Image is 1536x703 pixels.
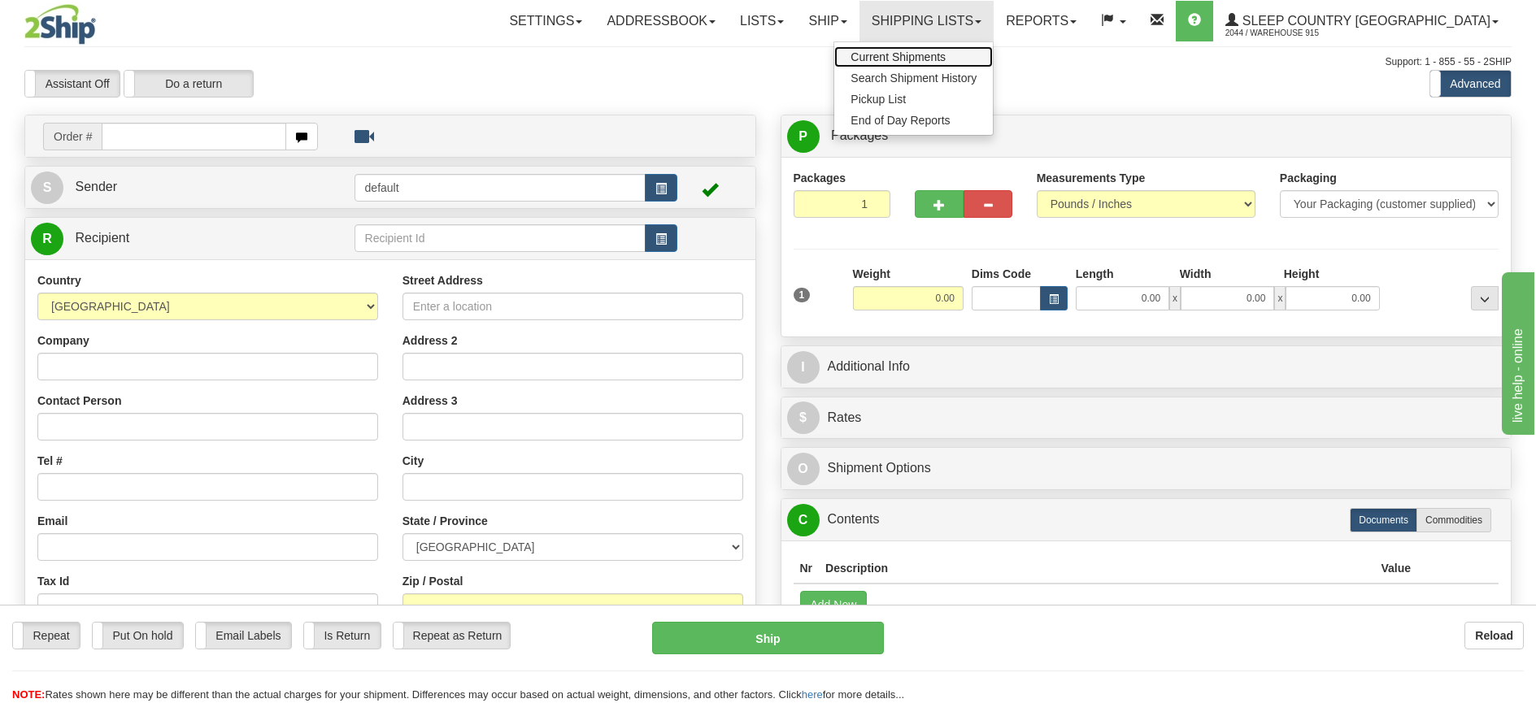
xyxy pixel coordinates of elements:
[794,170,846,186] label: Packages
[972,266,1031,282] label: Dims Code
[1374,553,1417,584] th: Value
[787,453,820,485] span: O
[37,573,69,589] label: Tax Id
[834,67,993,89] a: Search Shipment History
[402,332,458,349] label: Address 2
[13,623,80,649] label: Repeat
[652,622,884,654] button: Ship
[1499,268,1534,434] iframe: chat widget
[851,72,977,85] span: Search Shipment History
[1213,1,1511,41] a: Sleep Country [GEOGRAPHIC_DATA] 2044 / Warehouse 915
[834,89,993,110] a: Pickup List
[37,332,89,349] label: Company
[25,71,120,97] label: Assistant Off
[37,272,81,289] label: Country
[43,123,102,150] span: Order #
[802,688,823,701] a: here
[787,401,820,434] span: $
[93,623,183,649] label: Put On hold
[787,504,820,536] span: C
[831,128,888,142] span: Packages
[834,110,993,131] a: End of Day Reports
[851,50,946,63] span: Current Shipments
[834,46,993,67] a: Current Shipments
[1416,508,1491,532] label: Commodities
[594,1,728,41] a: Addressbook
[1238,14,1490,28] span: Sleep Country [GEOGRAPHIC_DATA]
[800,591,868,618] button: Add New
[31,171,355,204] a: S Sender
[402,513,488,529] label: State / Province
[75,231,129,245] span: Recipient
[1180,266,1212,282] label: Width
[794,288,811,302] span: 1
[1274,286,1286,310] span: x
[31,171,63,204] span: S
[1464,622,1524,649] button: Reload
[787,503,1506,536] a: CContents
[728,1,796,41] a: Lists
[1280,170,1337,186] label: Packaging
[1225,25,1347,41] span: 2044 / Warehouse 915
[394,623,510,649] label: Repeat as Return
[787,351,820,384] span: I
[355,224,646,252] input: Recipient Id
[1076,266,1114,282] label: Length
[12,688,45,701] span: NOTE:
[853,266,890,282] label: Weight
[355,174,646,202] input: Sender Id
[304,623,381,649] label: Is Return
[402,272,483,289] label: Street Address
[994,1,1089,41] a: Reports
[12,10,150,29] div: live help - online
[796,1,859,41] a: Ship
[37,453,63,469] label: Tel #
[851,114,950,127] span: End of Day Reports
[1169,286,1181,310] span: x
[1430,71,1511,97] label: Advanced
[402,573,463,589] label: Zip / Postal
[794,553,820,584] th: Nr
[1471,286,1499,310] div: ...
[497,1,594,41] a: Settings
[75,180,117,193] span: Sender
[1284,266,1320,282] label: Height
[787,452,1506,485] a: OShipment Options
[787,119,1506,153] a: P Packages
[1350,508,1417,532] label: Documents
[787,120,820,153] span: P
[1475,629,1513,642] b: Reload
[402,393,458,409] label: Address 3
[24,4,96,45] img: logo2044.jpg
[1037,170,1146,186] label: Measurements Type
[31,222,318,255] a: R Recipient
[402,293,743,320] input: Enter a location
[819,553,1374,584] th: Description
[24,55,1512,69] div: Support: 1 - 855 - 55 - 2SHIP
[37,513,67,529] label: Email
[851,93,906,106] span: Pickup List
[859,1,994,41] a: Shipping lists
[37,393,121,409] label: Contact Person
[196,623,291,649] label: Email Labels
[31,223,63,255] span: R
[402,453,424,469] label: City
[787,350,1506,384] a: IAdditional Info
[787,401,1506,435] a: $Rates
[124,71,253,97] label: Do a return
